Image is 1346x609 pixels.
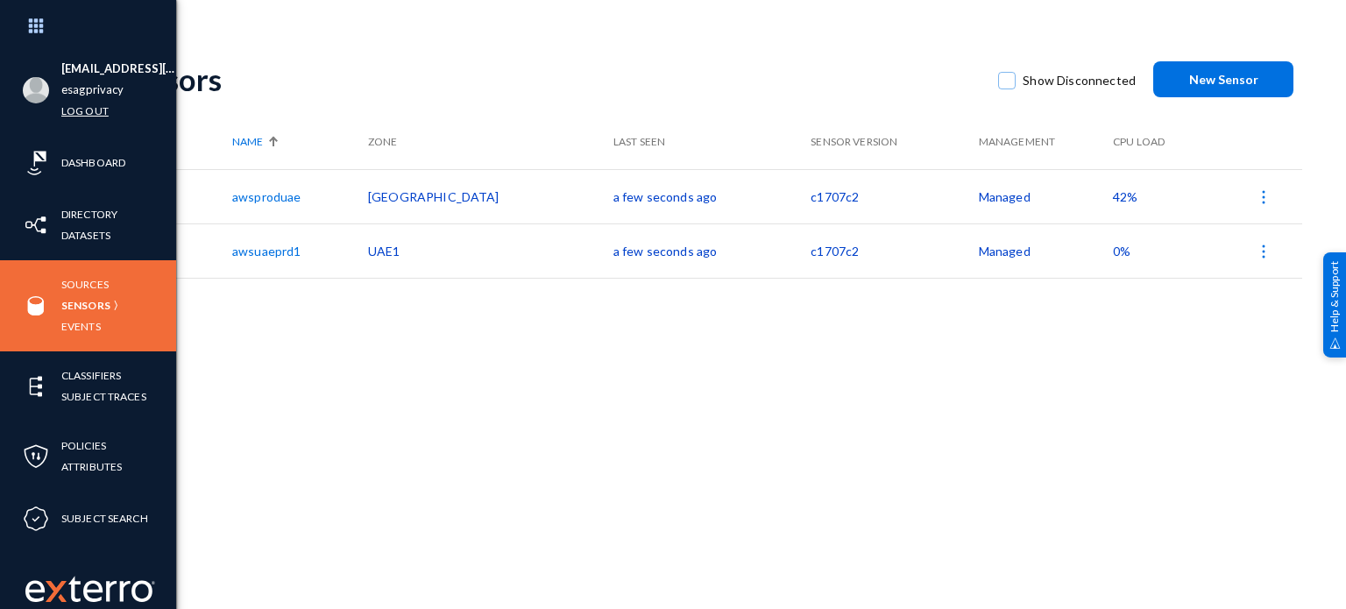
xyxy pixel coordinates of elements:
[23,77,49,103] img: blank-profile-picture.png
[61,59,176,80] li: [EMAIL_ADDRESS][DOMAIN_NAME]
[61,457,122,477] a: Attributes
[1329,337,1341,349] img: help_support.svg
[232,244,301,258] a: awsuaeprd1
[23,443,49,470] img: icon-policies.svg
[61,295,110,315] a: Sensors
[23,150,49,176] img: icon-risk-sonar.svg
[1113,189,1137,204] span: 42%
[61,101,109,121] a: Log out
[61,225,110,245] a: Datasets
[979,169,1113,223] td: Managed
[23,212,49,238] img: icon-inventory.svg
[979,115,1113,169] th: Management
[368,223,613,278] td: UAE1
[811,223,978,278] td: c1707c2
[613,169,811,223] td: a few seconds ago
[368,115,613,169] th: Zone
[61,204,117,224] a: Directory
[23,293,49,319] img: icon-sources.svg
[1153,61,1293,97] button: New Sensor
[368,169,613,223] td: [GEOGRAPHIC_DATA]
[61,386,146,407] a: Subject Traces
[10,7,62,45] img: app launcher
[1255,243,1272,260] img: icon-more.svg
[1023,67,1136,94] span: Show Disconnected
[61,508,148,528] a: Subject Search
[613,223,811,278] td: a few seconds ago
[232,134,359,150] div: Name
[61,152,125,173] a: Dashboard
[1323,251,1346,357] div: Help & Support
[61,316,101,336] a: Events
[232,189,301,204] a: awsproduae
[61,274,109,294] a: Sources
[1255,188,1272,206] img: icon-more.svg
[46,581,67,602] img: exterro-logo.svg
[232,134,263,150] span: Name
[61,436,106,456] a: Policies
[979,223,1113,278] td: Managed
[23,373,49,400] img: icon-elements.svg
[1113,115,1204,169] th: CPU Load
[811,169,978,223] td: c1707c2
[25,576,155,602] img: exterro-work-mark.svg
[1113,244,1130,258] span: 0%
[811,115,978,169] th: Sensor Version
[23,506,49,532] img: icon-compliance.svg
[1189,72,1258,87] span: New Sensor
[116,61,981,97] div: Sensors
[613,115,811,169] th: Last Seen
[61,365,121,386] a: Classifiers
[61,80,124,100] a: esagprivacy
